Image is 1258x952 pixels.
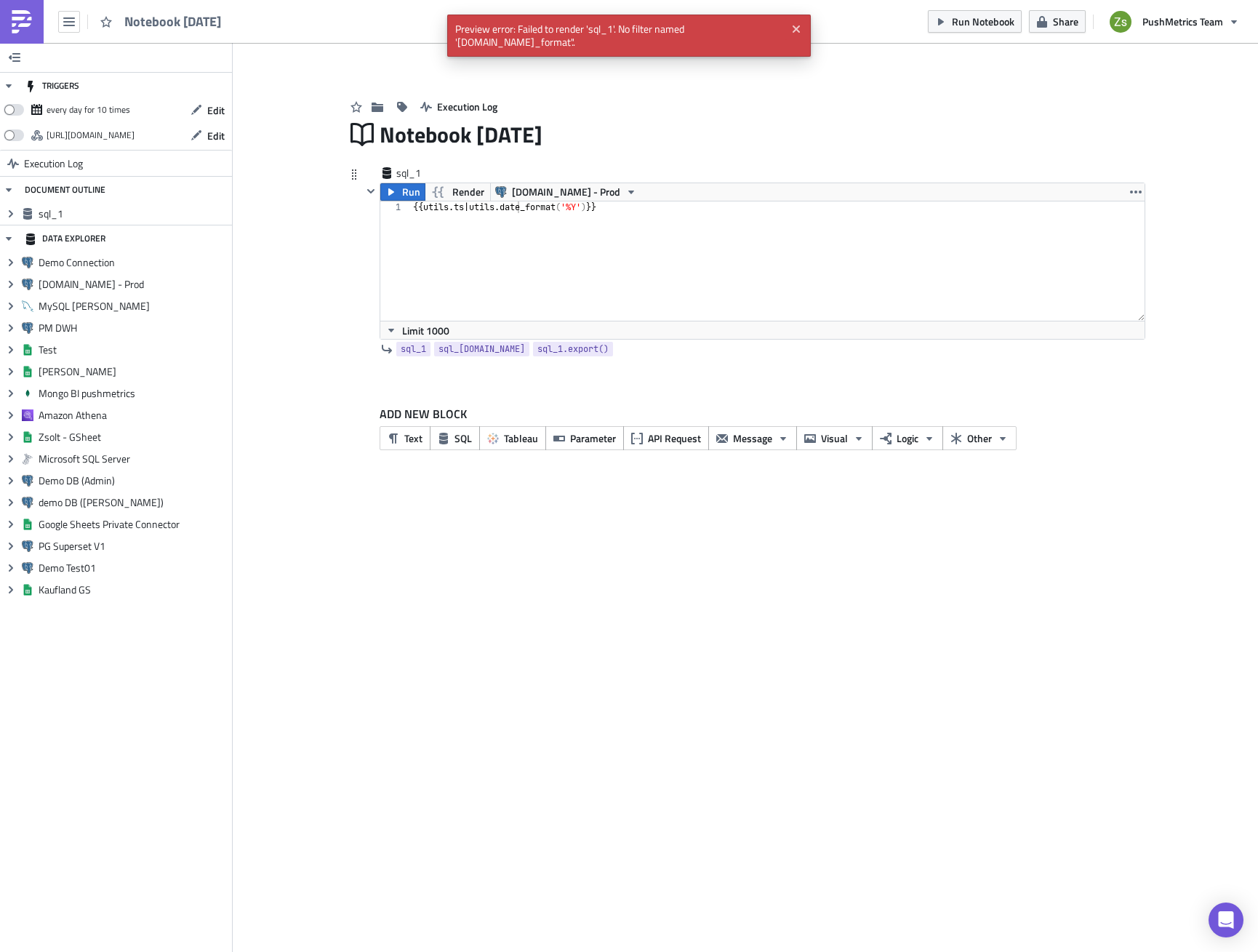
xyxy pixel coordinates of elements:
[967,431,992,446] span: Other
[207,128,225,143] span: Edit
[10,10,33,33] img: PushMetrics
[437,99,497,114] span: Execution Log
[380,121,544,148] span: Notebook [DATE]
[39,518,228,531] span: Google Sheets Private Connector
[533,342,613,356] a: sql_1.export()
[928,10,1022,33] button: Run Notebook
[425,183,491,201] button: Render
[396,342,430,356] a: sql_1
[434,342,529,356] a: sql_[DOMAIN_NAME]
[39,278,228,291] span: [DOMAIN_NAME] - Prod
[733,431,772,446] span: Message
[39,321,228,335] span: PM DWH
[1101,6,1247,38] button: PushMetrics Team
[39,207,228,220] span: sql_1
[796,426,873,450] button: Visual
[39,431,228,444] span: Zsolt - GSheet
[25,225,105,252] div: DATA EXPLORER
[402,183,420,201] span: Run
[1209,903,1243,937] div: Open Intercom Messenger
[570,431,616,446] span: Parameter
[821,431,848,446] span: Visual
[39,583,228,596] span: Kaufland GS
[623,426,709,450] button: API Request
[708,426,797,450] button: Message
[39,365,228,378] span: [PERSON_NAME]
[396,166,454,180] span: sql_1
[504,431,538,446] span: Tableau
[39,300,228,313] span: MySQL [PERSON_NAME]
[648,431,701,446] span: API Request
[402,323,449,338] span: Limit 1000
[124,13,223,30] span: Notebook [DATE]
[39,256,228,269] span: Demo Connection
[380,321,454,339] button: Limit 1000
[1029,10,1086,33] button: Share
[1142,14,1223,29] span: PushMetrics Team
[454,431,472,446] span: SQL
[25,73,79,99] div: TRIGGERS
[24,151,83,177] span: Execution Log
[1108,9,1133,34] img: Avatar
[39,409,228,422] span: Amazon Athena
[39,343,228,356] span: Test
[39,496,228,509] span: demo DB ([PERSON_NAME])
[47,124,135,146] div: https://pushmetrics.io/api/v1/report/2joyn8grDq/webhook?token=202c91844b3f49ef801a18bab9c92906
[39,540,228,553] span: PG Superset V1
[380,426,430,450] button: Text
[25,177,105,203] div: DOCUMENT OUTLINE
[413,95,505,118] button: Execution Log
[872,426,943,450] button: Logic
[447,15,785,57] span: Preview error: Failed to render 'sql_1'. No filter named '[DOMAIN_NAME]_format'.'.
[490,183,642,201] button: [DOMAIN_NAME] - Prod
[39,474,228,487] span: Demo DB (Admin)
[207,103,225,118] span: Edit
[401,342,426,356] span: sql_1
[438,342,525,356] span: sql_[DOMAIN_NAME]
[380,183,425,201] button: Run
[942,426,1017,450] button: Other
[380,201,410,213] div: 1
[404,431,422,446] span: Text
[183,124,232,147] button: Edit
[479,426,546,450] button: Tableau
[952,14,1014,29] span: Run Notebook
[537,342,609,356] span: sql_1.export()
[39,452,228,465] span: Microsoft SQL Server
[897,431,918,446] span: Logic
[545,426,624,450] button: Parameter
[39,561,228,575] span: Demo Test01
[1053,14,1078,29] span: Share
[380,405,1145,423] label: ADD NEW BLOCK
[512,183,620,201] span: [DOMAIN_NAME] - Prod
[183,99,232,121] button: Edit
[785,18,807,40] button: Close
[39,387,228,400] span: Mongo BI pushmetrics
[430,426,480,450] button: SQL
[362,183,380,200] button: Hide content
[452,183,484,201] span: Render
[47,99,130,121] div: every day for 10 times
